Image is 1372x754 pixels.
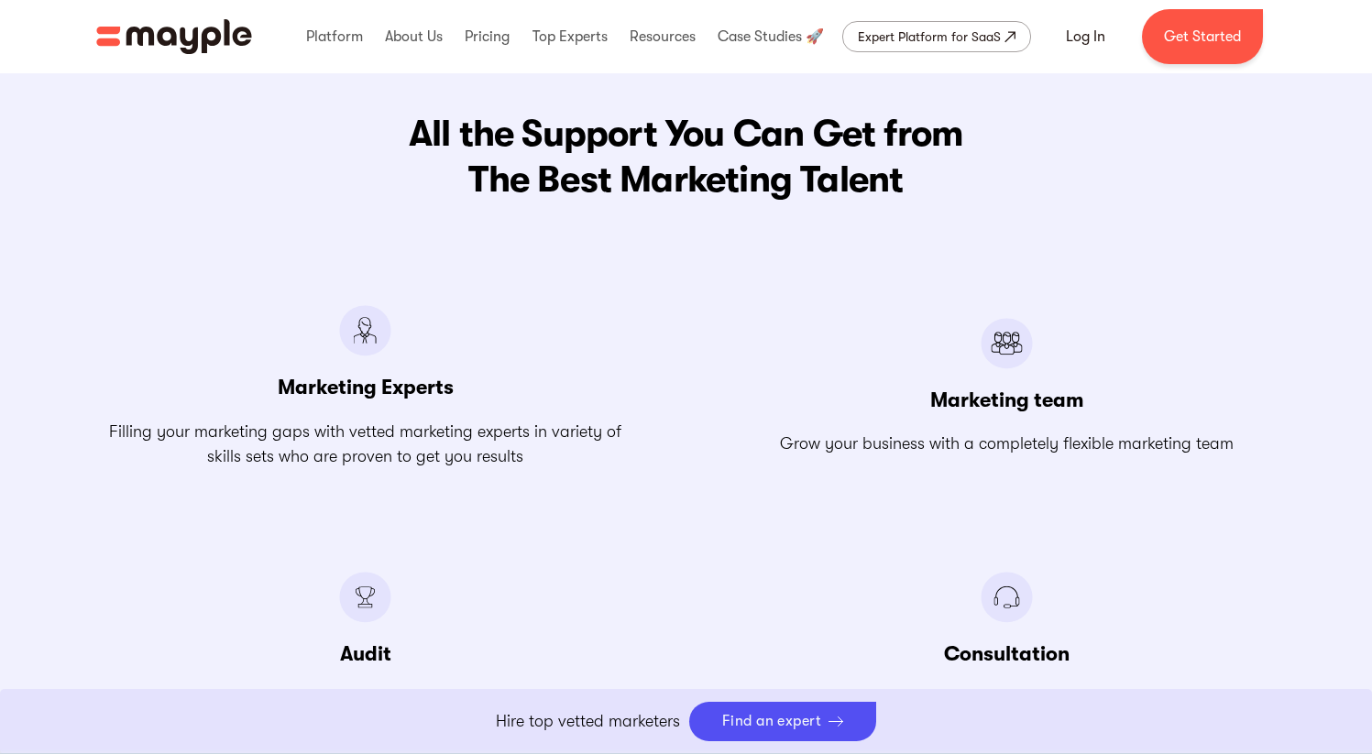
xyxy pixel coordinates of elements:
[842,21,1031,52] a: Expert Platform for SaaS
[96,111,1277,202] h2: All the Support You Can Get from
[858,26,1001,48] div: Expert Platform for SaaS
[380,7,447,66] div: About Us
[738,685,1277,735] p: Book 1-1 video calls with our expert network of C-suite executives experienced in your niche
[944,641,1070,668] h3: Consultation
[302,7,368,66] div: Platform
[930,388,1084,414] h3: Marketing team
[528,7,612,66] div: Top Experts
[1280,666,1372,754] iframe: Chat Widget
[780,432,1234,456] p: Grow your business with a completely flexible marketing team
[96,420,635,469] p: Filling your marketing gaps with vetted marketing experts in variety of skills sets who are prove...
[340,641,391,668] h3: Audit
[96,157,1277,202] span: The Best Marketing Talent
[1142,9,1263,64] a: Get Started
[96,19,252,54] a: home
[460,7,514,66] div: Pricing
[96,685,635,735] p: Let top professionals audit your marketing activities and provide actionable recommendations to y...
[96,19,252,54] img: Mayple logo
[625,7,700,66] div: Resources
[278,375,454,401] h3: Marketing Experts
[1044,15,1127,59] a: Log In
